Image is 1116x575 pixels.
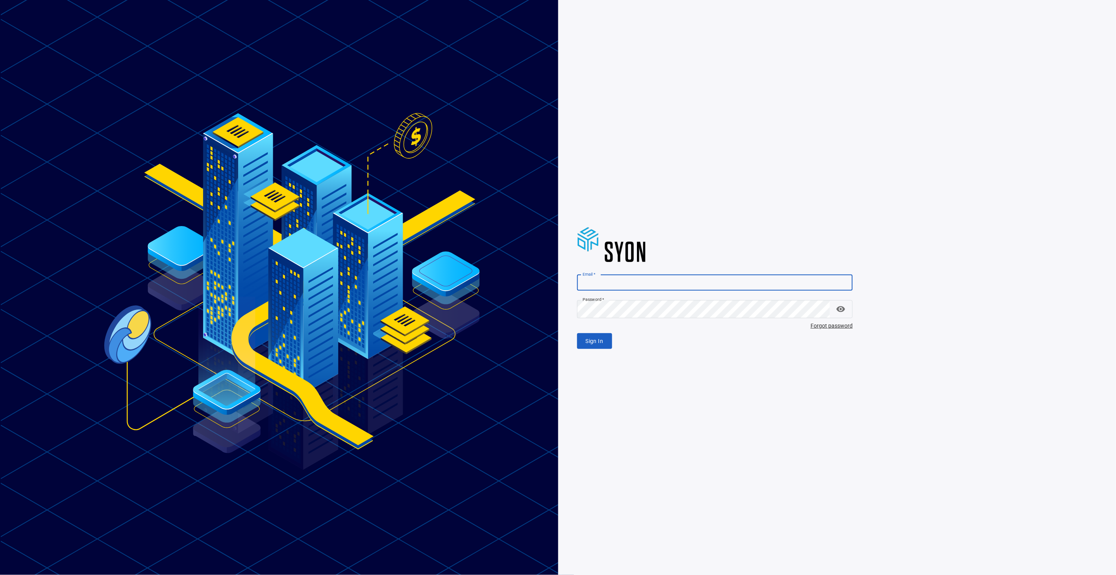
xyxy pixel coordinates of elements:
label: Password [583,297,604,302]
button: Sign In [577,333,612,349]
label: Email [583,271,596,277]
span: Forgot password [577,321,853,330]
span: Sign In [586,336,603,346]
img: syoncap.png [577,226,646,265]
button: toggle password visibility [833,301,849,317]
